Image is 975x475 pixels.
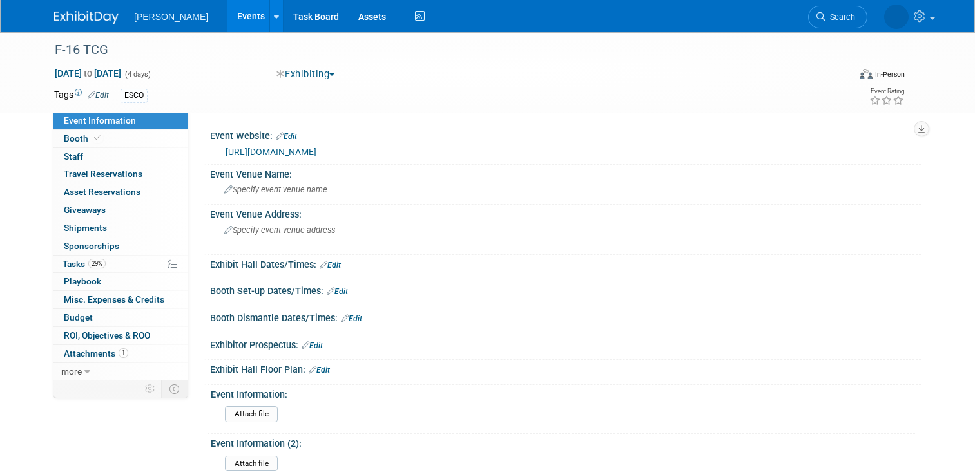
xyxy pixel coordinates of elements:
a: Asset Reservations [53,183,188,201]
div: ESCO [121,89,148,102]
span: Attachments [64,348,128,359]
button: Exhibiting [272,68,340,81]
img: ExhibitDay [54,11,119,24]
span: Travel Reservations [64,169,142,179]
a: Tasks29% [53,256,188,273]
div: Event Venue Address: [210,205,921,221]
a: Attachments1 [53,345,188,362]
span: Search [825,12,855,22]
span: Specify event venue name [224,185,327,194]
img: Dale Miller [884,5,909,29]
a: Staff [53,148,188,165]
span: ROI, Objectives & ROO [64,330,150,340]
span: Giveaways [64,205,106,215]
td: Toggle Event Tabs [162,380,188,397]
span: Booth [64,133,103,144]
a: Sponsorships [53,237,188,255]
span: Budget [64,312,93,322]
span: Staff [64,151,83,162]
span: Misc. Expenses & Credits [64,294,164,304]
a: more [53,363,188,380]
a: Edit [341,314,362,323]
span: Tasks [63,259,106,269]
span: to [82,68,94,79]
div: Event Information: [211,385,915,401]
span: Event Information [64,115,136,126]
div: Event Website: [210,126,921,143]
a: Playbook [53,273,188,290]
a: Edit [309,366,330,375]
a: Shipments [53,219,188,237]
a: [URL][DOMAIN_NAME] [226,147,316,157]
div: Event Venue Name: [210,165,921,181]
a: ROI, Objectives & ROO [53,327,188,344]
div: Exhibit Hall Dates/Times: [210,255,921,272]
span: Sponsorships [64,241,119,251]
span: Playbook [64,276,101,286]
div: Event Rating [869,88,904,95]
span: more [61,366,82,377]
a: Edit [327,287,348,296]
a: Edit [320,261,341,270]
span: (4 days) [124,70,151,79]
span: [PERSON_NAME] [134,12,208,22]
span: 29% [88,259,106,268]
div: Event Information (2): [211,434,915,450]
div: Booth Set-up Dates/Times: [210,281,921,298]
div: Exhibitor Prospectus: [210,335,921,352]
span: Shipments [64,223,107,233]
div: Exhibit Hall Floor Plan: [210,360,921,377]
div: Event Format [779,67,905,86]
a: Booth [53,130,188,147]
a: Event Information [53,112,188,129]
td: Personalize Event Tab Strip [139,380,162,397]
a: Travel Reservations [53,165,188,183]
a: Search [808,6,867,28]
span: Specify event venue address [224,225,335,235]
div: In-Person [874,70,905,79]
div: F-16 TCG [50,39,833,62]
a: Budget [53,309,188,326]
span: 1 [119,348,128,358]
a: Edit [88,91,109,100]
a: Edit [302,341,323,350]
a: Edit [276,132,297,141]
img: Format-Inperson.png [860,69,873,79]
a: Misc. Expenses & Credits [53,291,188,308]
div: Booth Dismantle Dates/Times: [210,308,921,325]
span: Asset Reservations [64,187,140,197]
td: Tags [54,88,109,103]
i: Booth reservation complete [94,135,101,142]
span: [DATE] [DATE] [54,68,122,79]
a: Giveaways [53,201,188,219]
